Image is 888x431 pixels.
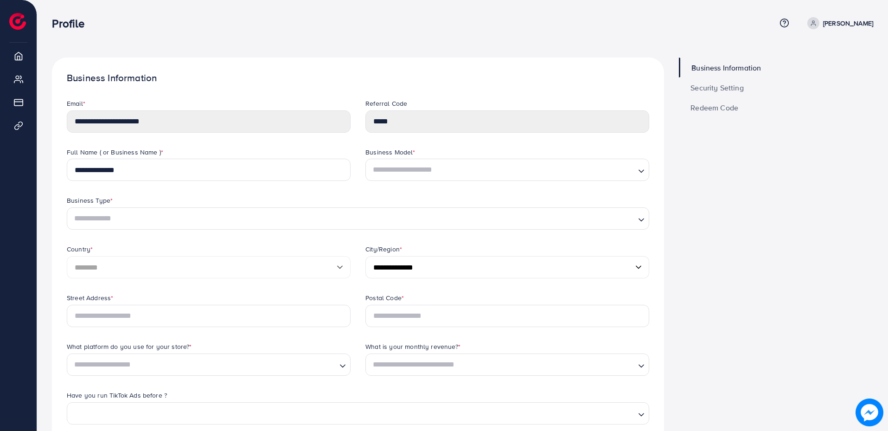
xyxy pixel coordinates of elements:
[370,356,634,373] input: Search for option
[71,356,336,373] input: Search for option
[691,64,761,71] span: Business Information
[365,244,402,254] label: City/Region
[52,17,92,30] h3: Profile
[67,391,167,400] label: Have you run TikTok Ads before ?
[690,104,738,111] span: Redeem Code
[365,159,649,181] div: Search for option
[67,342,192,351] label: What platform do you use for your store?
[77,405,634,422] input: Search for option
[690,84,744,91] span: Security Setting
[71,210,634,227] input: Search for option
[67,402,649,425] div: Search for option
[67,244,93,254] label: Country
[67,293,113,302] label: Street Address
[823,18,873,29] p: [PERSON_NAME]
[67,354,351,376] div: Search for option
[365,148,415,157] label: Business Model
[365,342,460,351] label: What is your monthly revenue?
[67,148,163,157] label: Full Name ( or Business Name )
[67,99,85,108] label: Email
[856,399,883,426] img: image
[365,99,407,108] label: Referral Code
[804,17,873,29] a: [PERSON_NAME]
[9,13,26,30] img: logo
[365,354,649,376] div: Search for option
[67,207,649,230] div: Search for option
[67,196,113,205] label: Business Type
[370,161,634,179] input: Search for option
[365,293,404,302] label: Postal Code
[67,72,649,84] h1: Business Information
